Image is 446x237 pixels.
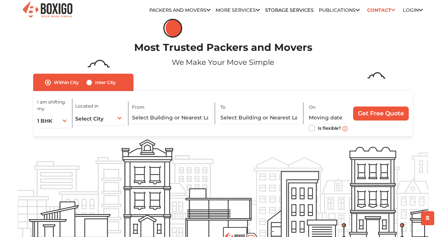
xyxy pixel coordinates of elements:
button: scroll up [421,211,434,225]
h1: Most Trusted Packers and Movers [18,42,428,54]
label: I am shifting my [37,99,70,112]
input: Moving date [309,111,348,124]
span: 1 BHK [37,118,52,124]
label: Within City [54,78,79,87]
a: Publications [319,7,360,13]
img: move_date_info [342,126,348,131]
a: More services [216,7,260,13]
input: Get Free Quote [353,107,409,121]
span: Select City [75,115,104,122]
p: We Make Your Move Simple [18,57,428,68]
label: On [309,104,316,111]
a: Login [403,7,423,13]
label: To [220,104,226,111]
a: Storage Services [265,7,314,13]
img: Boxigo [22,1,73,19]
label: Inter City [95,78,116,87]
input: Select Building or Nearest Landmark [132,111,210,124]
label: Is flexible? [318,124,341,132]
a: Contact [365,4,398,16]
label: From [132,104,144,111]
label: Located in [75,103,98,109]
a: Packers and Movers [149,7,210,13]
input: Select Building or Nearest Landmark [220,111,299,124]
